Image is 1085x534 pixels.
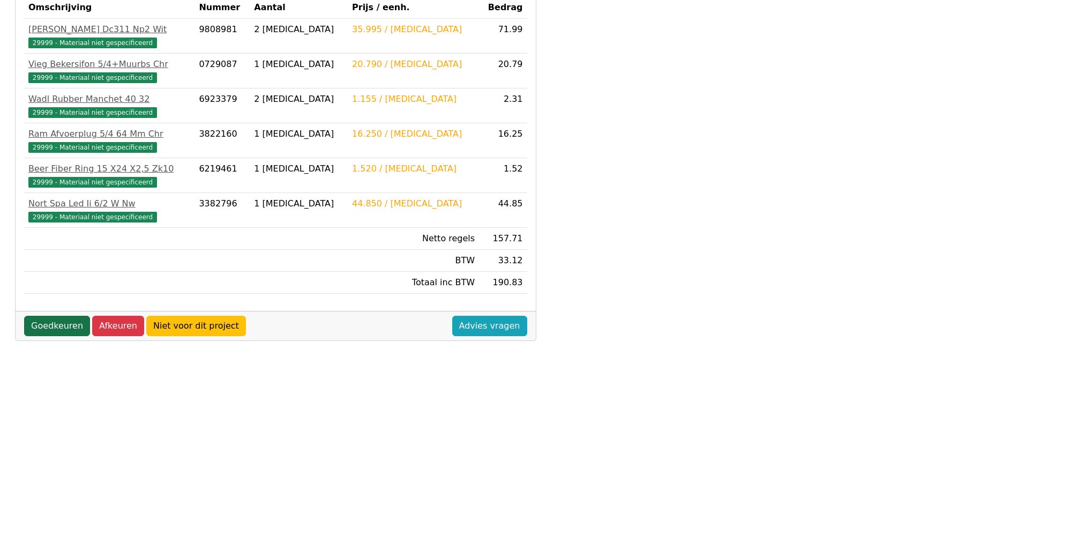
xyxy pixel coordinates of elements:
[28,128,190,140] div: Ram Afvoerplug 5/4 64 Mm Chr
[24,316,90,336] a: Goedkeuren
[479,88,527,123] td: 2.31
[352,128,475,140] div: 16.250 / [MEDICAL_DATA]
[479,193,527,228] td: 44.85
[352,23,475,36] div: 35.995 / [MEDICAL_DATA]
[28,107,157,118] span: 29999 - Materiaal niet gespecificeerd
[254,58,343,71] div: 1 [MEDICAL_DATA]
[28,38,157,48] span: 29999 - Materiaal niet gespecificeerd
[194,193,250,228] td: 3382796
[28,23,190,36] div: [PERSON_NAME] Dc311 Np2 Wit
[479,272,527,294] td: 190.83
[479,228,527,250] td: 157.71
[28,93,190,118] a: Wadl Rubber Manchet 40 3229999 - Materiaal niet gespecificeerd
[479,158,527,193] td: 1.52
[352,58,475,71] div: 20.790 / [MEDICAL_DATA]
[352,93,475,106] div: 1.155 / [MEDICAL_DATA]
[348,250,479,272] td: BTW
[254,162,343,175] div: 1 [MEDICAL_DATA]
[194,158,250,193] td: 6219461
[28,58,190,71] div: Vieg Bekersifon 5/4+Muurbs Chr
[348,272,479,294] td: Totaal inc BTW
[254,93,343,106] div: 2 [MEDICAL_DATA]
[28,72,157,83] span: 29999 - Materiaal niet gespecificeerd
[479,54,527,88] td: 20.79
[28,197,190,223] a: Nort Spa Led Ii 6/2 W Nw29999 - Materiaal niet gespecificeerd
[352,197,475,210] div: 44.850 / [MEDICAL_DATA]
[254,23,343,36] div: 2 [MEDICAL_DATA]
[348,228,479,250] td: Netto regels
[479,123,527,158] td: 16.25
[452,316,527,336] a: Advies vragen
[28,177,157,188] span: 29999 - Materiaal niet gespecificeerd
[352,162,475,175] div: 1.520 / [MEDICAL_DATA]
[194,54,250,88] td: 0729087
[28,212,157,222] span: 29999 - Materiaal niet gespecificeerd
[254,197,343,210] div: 1 [MEDICAL_DATA]
[28,128,190,153] a: Ram Afvoerplug 5/4 64 Mm Chr29999 - Materiaal niet gespecificeerd
[28,162,190,188] a: Beer Fiber Ring 15 X24 X2,5 Zk1029999 - Materiaal niet gespecificeerd
[28,142,157,153] span: 29999 - Materiaal niet gespecificeerd
[146,316,246,336] a: Niet voor dit project
[28,23,190,49] a: [PERSON_NAME] Dc311 Np2 Wit29999 - Materiaal niet gespecificeerd
[254,128,343,140] div: 1 [MEDICAL_DATA]
[194,19,250,54] td: 9808981
[28,93,190,106] div: Wadl Rubber Manchet 40 32
[28,58,190,84] a: Vieg Bekersifon 5/4+Muurbs Chr29999 - Materiaal niet gespecificeerd
[479,19,527,54] td: 71.99
[194,88,250,123] td: 6923379
[28,197,190,210] div: Nort Spa Led Ii 6/2 W Nw
[479,250,527,272] td: 33.12
[194,123,250,158] td: 3822160
[92,316,144,336] a: Afkeuren
[28,162,190,175] div: Beer Fiber Ring 15 X24 X2,5 Zk10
